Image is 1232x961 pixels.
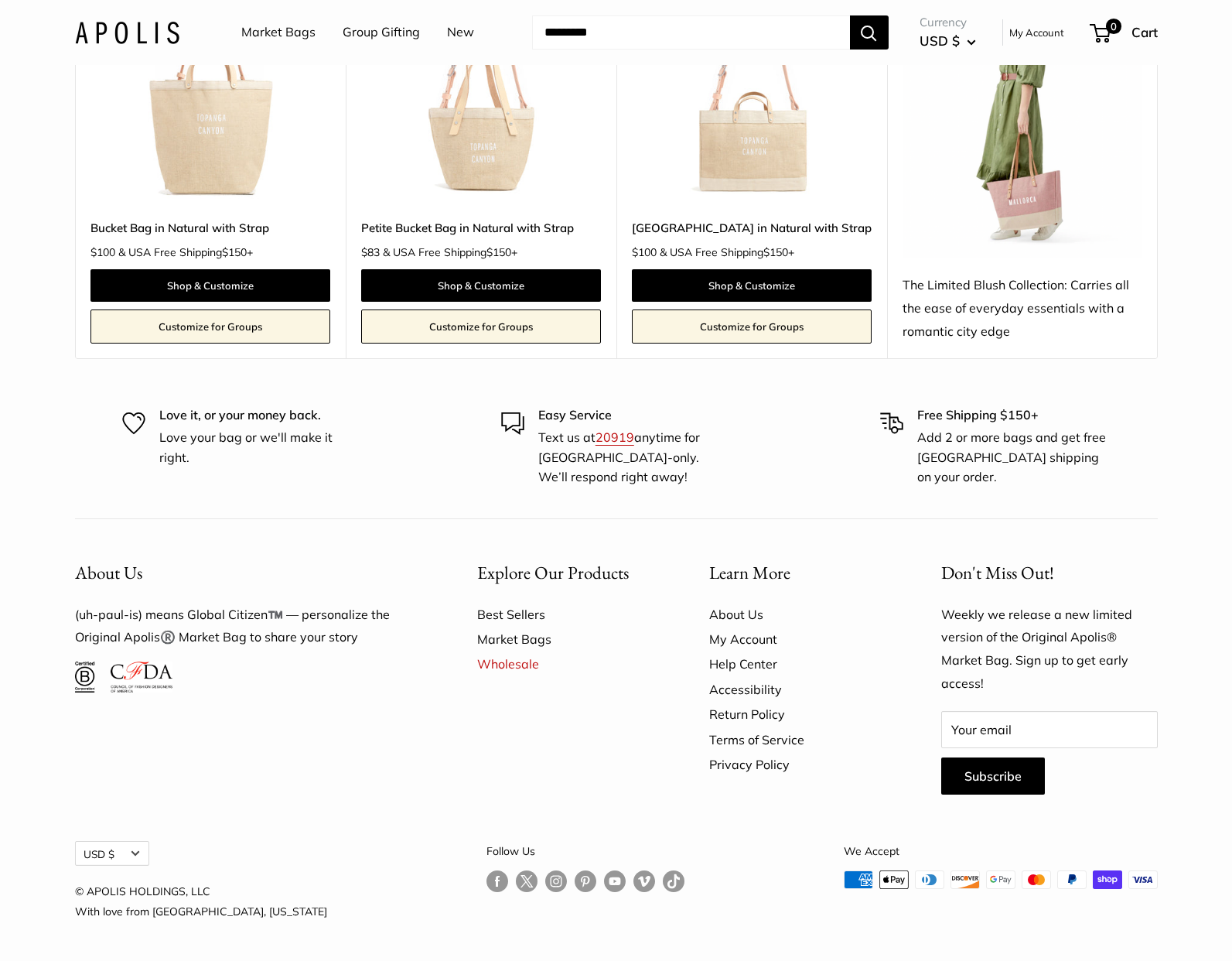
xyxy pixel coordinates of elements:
a: Customize for Groups [90,310,330,344]
a: [GEOGRAPHIC_DATA] in Natural with Strap [632,219,872,237]
button: Learn More [709,558,887,588]
span: Explore Our Products [477,561,629,584]
span: Currency [920,12,976,33]
a: Shop & Customize [632,269,872,302]
a: My Account [709,627,887,651]
a: Follow us on Pinterest [575,870,596,893]
a: Petite Bucket Bag in Natural with Strap [361,219,601,237]
a: Group Gifting [343,21,420,44]
a: Follow us on Instagram [545,870,567,893]
a: Terms of Service [709,727,887,752]
p: We Accept [844,841,1158,861]
a: Best Sellers [477,602,655,627]
p: © APOLIS HOLDINGS, LLC With love from [GEOGRAPHIC_DATA], [US_STATE] [75,881,327,922]
p: Love your bag or we'll make it right. [159,428,353,467]
a: Wholesale [477,651,655,676]
span: & USA Free Shipping + [383,247,517,258]
span: & USA Free Shipping + [660,247,794,258]
a: Accessibility [709,677,887,702]
img: Council of Fashion Designers of America Member [111,662,172,693]
a: Market Bags [241,21,316,44]
button: About Us [75,558,423,588]
a: 20919 [596,429,634,445]
a: Privacy Policy [709,752,887,777]
p: Free Shipping $150+ [917,405,1111,426]
a: Return Policy [709,702,887,727]
a: Follow us on Twitter [516,870,538,898]
span: About Us [75,561,142,584]
p: Easy Service [538,405,732,426]
p: Love it, or your money back. [159,405,353,426]
a: Shop & Customize [361,269,601,302]
span: $100 [632,245,657,259]
button: Search [850,15,889,50]
span: Cart [1131,24,1158,40]
a: Market Bags [477,627,655,651]
button: USD $ [75,841,149,866]
a: Shop & Customize [90,269,330,302]
img: Apolis [75,21,179,43]
button: USD $ [920,29,976,53]
a: Customize for Groups [361,310,601,344]
span: $83 [361,245,380,259]
p: Follow Us [486,841,684,861]
a: Follow us on YouTube [604,870,626,893]
button: Subscribe [941,758,1045,795]
a: 0 Cart [1091,20,1158,45]
button: Explore Our Products [477,558,655,588]
p: Add 2 or more bags and get free [GEOGRAPHIC_DATA] shipping on your order. [917,428,1111,487]
a: Help Center [709,651,887,676]
p: Weekly we release a new limited version of the Original Apolis® Market Bag. Sign up to get early ... [941,604,1158,696]
img: Certified B Corporation [75,662,96,693]
a: Customize for Groups [632,310,872,344]
span: 0 [1105,19,1121,34]
a: About Us [709,602,887,627]
p: Text us at anytime for [GEOGRAPHIC_DATA]-only. We’ll respond right away! [538,428,732,487]
span: & USA Free Shipping + [118,247,253,258]
span: USD $ [920,32,960,49]
a: Follow us on Vimeo [633,870,655,893]
div: The Limited Blush Collection: Carries all the ease of everyday essentials with a romantic city edge [903,274,1142,344]
a: Follow us on Tumblr [663,870,684,893]
span: $150 [763,245,788,259]
input: Search... [532,15,850,50]
a: Bucket Bag in Natural with Strap [90,219,330,237]
p: (uh-paul-is) means Global Citizen™️ — personalize the Original Apolis®️ Market Bag to share your ... [75,604,423,650]
p: Don't Miss Out! [941,558,1158,588]
span: $100 [90,245,115,259]
span: $150 [486,245,511,259]
span: Learn More [709,561,790,584]
a: Follow us on Facebook [486,870,508,893]
a: New [447,21,474,44]
a: My Account [1009,23,1064,42]
span: $150 [222,245,247,259]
